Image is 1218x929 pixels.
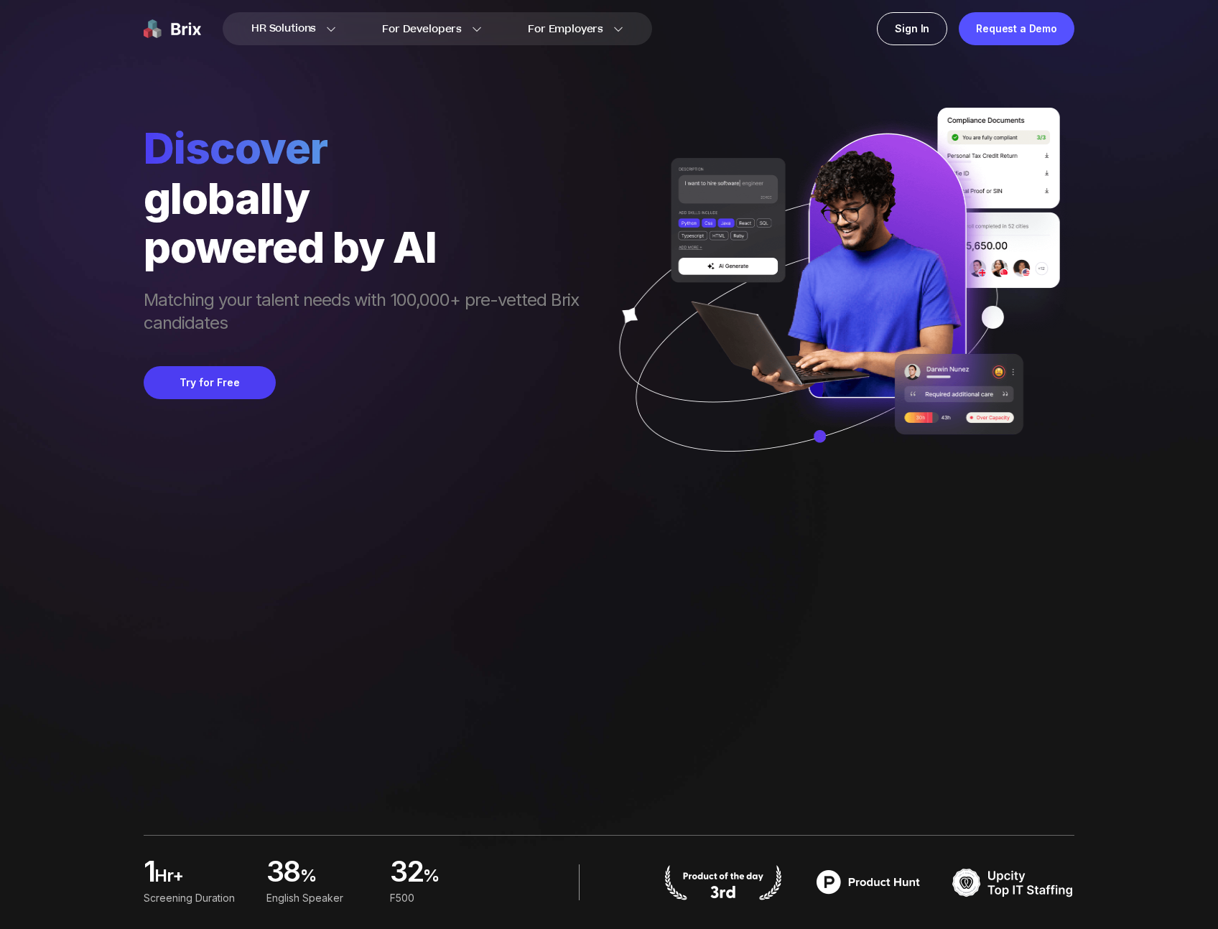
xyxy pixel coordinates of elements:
span: For Developers [382,22,462,37]
span: hr+ [154,864,249,893]
div: Screening duration [144,890,249,906]
span: Matching your talent needs with 100,000+ pre-vetted Brix candidates [144,289,593,337]
button: Try for Free [144,366,276,399]
img: ai generate [593,108,1074,494]
div: English Speaker [266,890,372,906]
span: % [423,864,496,893]
div: F500 [390,890,496,906]
span: For Employers [528,22,603,37]
span: Discover [144,122,593,174]
a: Request a Demo [959,12,1074,45]
span: HR Solutions [251,17,316,40]
a: Sign In [877,12,947,45]
span: 32 [390,859,424,887]
div: globally [144,174,593,223]
span: % [300,864,373,893]
img: product hunt badge [662,864,784,900]
div: powered by AI [144,223,593,271]
span: 1 [144,859,154,887]
img: TOP IT STAFFING [952,864,1074,900]
img: product hunt badge [807,864,929,900]
span: 38 [266,859,300,887]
